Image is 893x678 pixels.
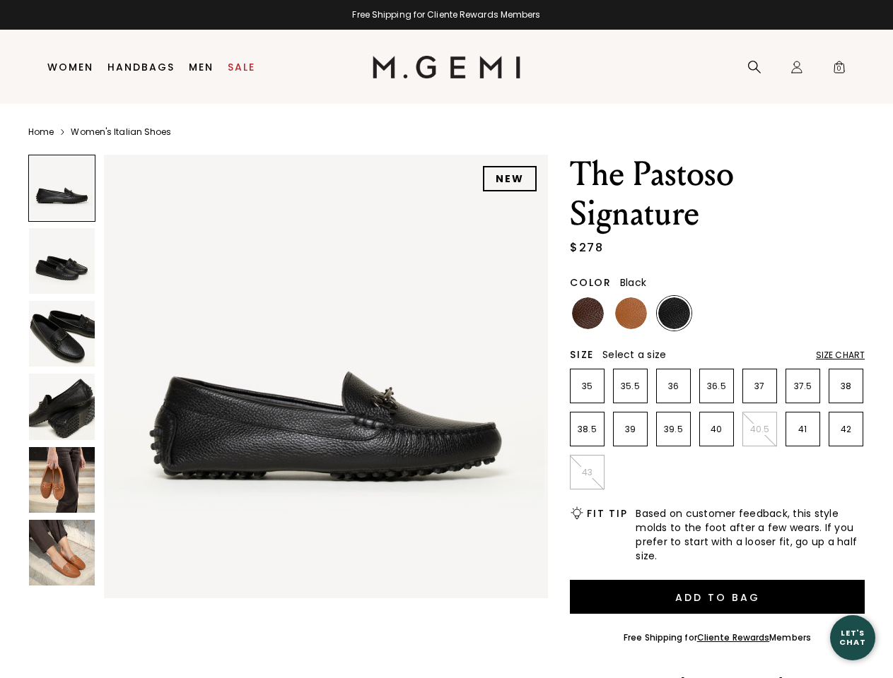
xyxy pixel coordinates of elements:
[743,424,776,435] p: 40.5
[29,301,95,367] img: The Pastoso Signature
[658,297,690,329] img: Black
[571,467,604,478] p: 43
[657,424,690,435] p: 39.5
[697,631,770,643] a: Cliente Rewards
[571,424,604,435] p: 38.5
[570,580,865,614] button: Add to Bag
[47,61,93,73] a: Women
[189,61,214,73] a: Men
[104,155,548,598] img: The Pastoso Signature
[636,506,865,563] span: Based on customer feedback, this style molds to the foot after a few wears. If you prefer to star...
[620,275,646,290] span: Black
[570,239,603,256] div: $278
[29,447,95,513] img: The Pastoso Signature
[615,297,647,329] img: Tan
[570,155,865,234] h1: The Pastoso Signature
[570,349,594,360] h2: Size
[228,61,255,73] a: Sale
[29,374,95,439] img: The Pastoso Signature
[71,126,171,138] a: Women's Italian Shoes
[786,424,819,435] p: 41
[816,350,865,361] div: Size Chart
[29,520,95,585] img: The Pastoso Signature
[587,508,627,519] h2: Fit Tip
[614,381,647,392] p: 35.5
[483,166,537,191] div: NEW
[602,347,666,362] span: Select a size
[572,297,604,329] img: Chocolate
[700,424,733,435] p: 40
[786,381,819,392] p: 37.5
[830,629,875,646] div: Let's Chat
[700,381,733,392] p: 36.5
[624,632,811,643] div: Free Shipping for Members
[829,381,863,392] p: 38
[743,381,776,392] p: 37
[29,228,95,294] img: The Pastoso Signature
[570,277,612,288] h2: Color
[571,381,604,392] p: 35
[28,126,54,138] a: Home
[373,56,520,78] img: M.Gemi
[657,381,690,392] p: 36
[832,63,846,77] span: 0
[107,61,175,73] a: Handbags
[614,424,647,435] p: 39
[829,424,863,435] p: 42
